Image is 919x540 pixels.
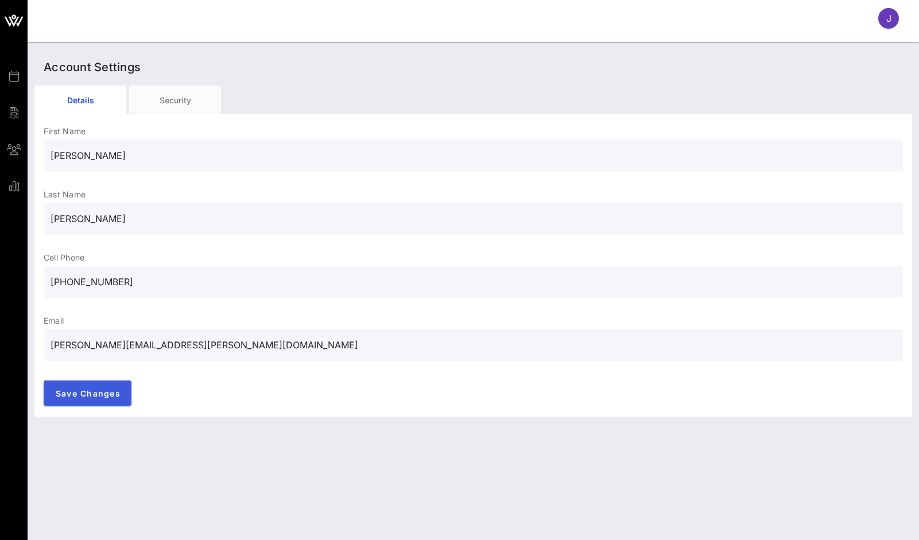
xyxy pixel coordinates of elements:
span: J [886,13,891,24]
p: Cell Phone [44,252,903,263]
p: Last Name [44,189,903,200]
div: Security [129,86,221,114]
div: J [878,8,899,29]
div: Account Settings [34,49,912,86]
div: Details [34,86,126,114]
p: First Name [44,126,903,137]
p: Email [44,315,903,327]
button: Save Changes [44,380,131,406]
span: Save Changes [55,389,121,398]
